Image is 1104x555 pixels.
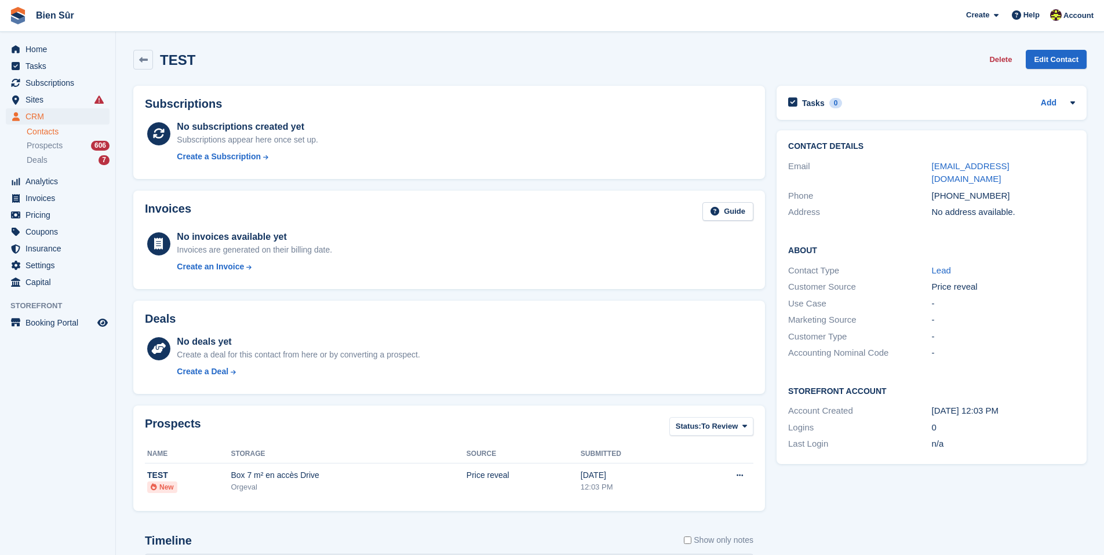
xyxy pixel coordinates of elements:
span: Capital [25,274,95,290]
th: Storage [231,445,466,463]
div: Contact Type [788,264,931,277]
div: n/a [932,437,1075,451]
a: menu [6,240,110,257]
a: Create a Subscription [177,151,318,163]
a: menu [6,207,110,223]
div: Logins [788,421,931,434]
a: menu [6,108,110,125]
span: To Review [701,421,738,432]
img: Marie Tran [1050,9,1062,21]
div: Invoices are generated on their billing date. [177,244,332,256]
h2: Deals [145,312,176,326]
span: Tasks [25,58,95,74]
div: - [932,313,1075,327]
span: Invoices [25,190,95,206]
div: Subscriptions appear here once set up. [177,134,318,146]
span: Storefront [10,300,115,312]
div: Price reveal [467,469,581,481]
a: Add [1041,97,1056,110]
div: Price reveal [932,280,1075,294]
div: 0 [932,421,1075,434]
a: Preview store [96,316,110,330]
div: Address [788,206,931,219]
a: Guide [702,202,753,221]
h2: Subscriptions [145,97,753,111]
div: [DATE] 12:03 PM [932,404,1075,418]
span: Status: [676,421,701,432]
a: menu [6,257,110,273]
div: - [932,297,1075,311]
a: menu [6,75,110,91]
div: [PHONE_NUMBER] [932,189,1075,203]
button: Status: To Review [669,417,753,436]
div: 12:03 PM [581,481,689,493]
h2: TEST [160,52,195,68]
div: No invoices available yet [177,230,332,244]
a: [EMAIL_ADDRESS][DOMAIN_NAME] [932,161,1010,184]
img: stora-icon-8386f47178a22dfd0bd8f6a31ec36ba5ce8667c1dd55bd0f319d3a0aa187defe.svg [9,7,27,24]
div: Customer Source [788,280,931,294]
span: Home [25,41,95,57]
a: menu [6,224,110,240]
div: 606 [91,141,110,151]
th: Source [467,445,581,463]
div: [DATE] [581,469,689,481]
span: CRM [25,108,95,125]
a: menu [6,315,110,331]
a: menu [6,41,110,57]
span: Sites [25,92,95,108]
span: Account [1063,10,1094,21]
div: Use Case [788,297,931,311]
h2: Prospects [145,417,201,439]
a: Bien Sûr [31,6,79,25]
div: - [932,346,1075,360]
a: Lead [932,265,951,275]
span: Deals [27,155,48,166]
div: TEST [147,469,231,481]
span: Coupons [25,224,95,240]
i: Smart entry sync failures have occurred [94,95,104,104]
span: Settings [25,257,95,273]
div: Orgeval [231,481,466,493]
a: Create a Deal [177,366,420,378]
a: Deals 7 [27,154,110,166]
a: menu [6,173,110,189]
div: 0 [829,98,843,108]
span: Pricing [25,207,95,223]
li: New [147,481,177,493]
div: Customer Type [788,330,931,344]
div: Box 7 m² en accès Drive [231,469,466,481]
span: Prospects [27,140,63,151]
div: Accounting Nominal Code [788,346,931,360]
h2: About [788,244,1075,255]
h2: Invoices [145,202,191,221]
th: Submitted [581,445,689,463]
a: Edit Contact [1026,50,1087,69]
span: Booking Portal [25,315,95,331]
span: Insurance [25,240,95,257]
a: menu [6,274,110,290]
a: menu [6,58,110,74]
div: Last Login [788,437,931,451]
div: Create an Invoice [177,261,244,273]
button: Delete [985,50,1016,69]
h2: Contact Details [788,142,1075,151]
div: 7 [99,155,110,165]
div: Marketing Source [788,313,931,327]
div: No subscriptions created yet [177,120,318,134]
a: menu [6,92,110,108]
h2: Tasks [802,98,825,108]
div: No address available. [932,206,1075,219]
a: Contacts [27,126,110,137]
div: Create a Deal [177,366,228,378]
div: Create a deal for this contact from here or by converting a prospect. [177,349,420,361]
div: Account Created [788,404,931,418]
div: - [932,330,1075,344]
a: menu [6,190,110,206]
span: Create [966,9,989,21]
div: Email [788,160,931,186]
th: Name [145,445,231,463]
h2: Timeline [145,534,192,547]
label: Show only notes [684,534,753,546]
span: Help [1023,9,1040,21]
